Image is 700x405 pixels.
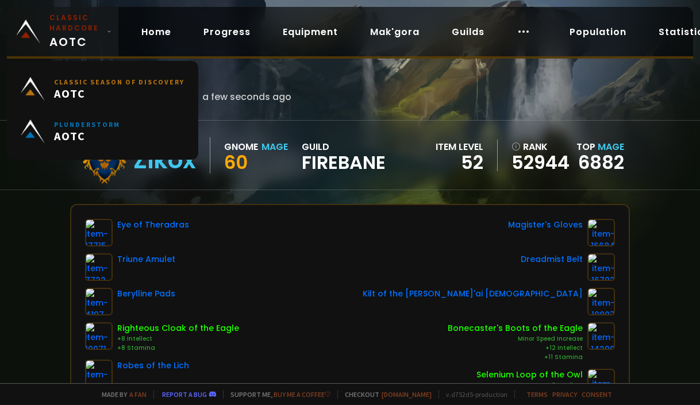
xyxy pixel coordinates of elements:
span: FireBane [302,154,386,171]
span: v. d752d5 - production [439,390,507,399]
img: item-10071 [85,322,113,350]
div: 52 [436,154,483,171]
img: item-7722 [85,253,113,281]
div: Robes of the Lich [117,360,189,372]
span: 60 [224,149,248,175]
small: Plunderstorm [54,120,120,129]
div: Top [576,140,624,154]
div: +8 Intellect [117,334,239,344]
div: Triune Amulet [117,253,175,265]
div: Berylline Pads [117,288,175,300]
span: a few seconds ago [202,90,291,104]
div: guild [302,140,386,171]
span: Checkout [337,390,432,399]
div: Magister's Gloves [508,219,583,231]
a: [DOMAIN_NAME] [382,390,432,399]
div: Dreadmist Belt [521,253,583,265]
a: Consent [582,390,612,399]
small: Classic Season of Discovery [54,78,184,86]
div: item level [436,140,483,154]
a: Home [132,20,180,44]
div: +12 Intellect [448,344,583,353]
a: PlunderstormAOTC [14,110,191,153]
img: item-16684 [587,219,615,246]
div: Bonecaster's Boots of the Eagle [448,322,583,334]
img: item-4197 [85,288,113,315]
a: Guilds [443,20,494,44]
div: +11 Stamina [448,353,583,362]
div: Selenium Loop of the Owl [476,369,583,381]
div: Minor Speed Increase [448,334,583,344]
span: AOTC [54,129,120,143]
img: item-10807 [587,288,615,315]
a: Classic Season of DiscoveryAOTC [14,68,191,110]
a: Progress [194,20,260,44]
span: Made by [95,390,147,399]
img: item-10762 [85,360,113,387]
small: Classic Hardcore [49,13,102,33]
span: AOTC [54,86,184,101]
div: Gnome [224,140,258,154]
div: Eye of Theradras [117,219,189,231]
div: Righteous Cloak of the Eagle [117,322,239,334]
a: Classic HardcoreAOTC [7,7,118,56]
a: Buy me a coffee [274,390,330,399]
a: 52944 [511,154,570,171]
div: Mage [261,140,288,154]
a: Terms [526,390,548,399]
div: rank [511,140,570,154]
span: Mage [598,140,624,153]
div: +9 Intellect [476,381,583,390]
a: a fan [129,390,147,399]
div: Zikox [133,152,196,169]
img: item-11990 [587,369,615,396]
div: Kilt of the [PERSON_NAME]'ai [DEMOGRAPHIC_DATA] [363,288,583,300]
a: Mak'gora [361,20,429,44]
a: Population [560,20,636,44]
img: item-16702 [587,253,615,281]
span: Support me, [223,390,330,399]
a: Report a bug [162,390,207,399]
a: Equipment [274,20,347,44]
a: 6882 [578,149,624,175]
div: +8 Stamina [117,344,239,353]
a: Privacy [552,390,577,399]
img: item-14299 [587,322,615,350]
span: AOTC [49,13,102,51]
img: item-17715 [85,219,113,246]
